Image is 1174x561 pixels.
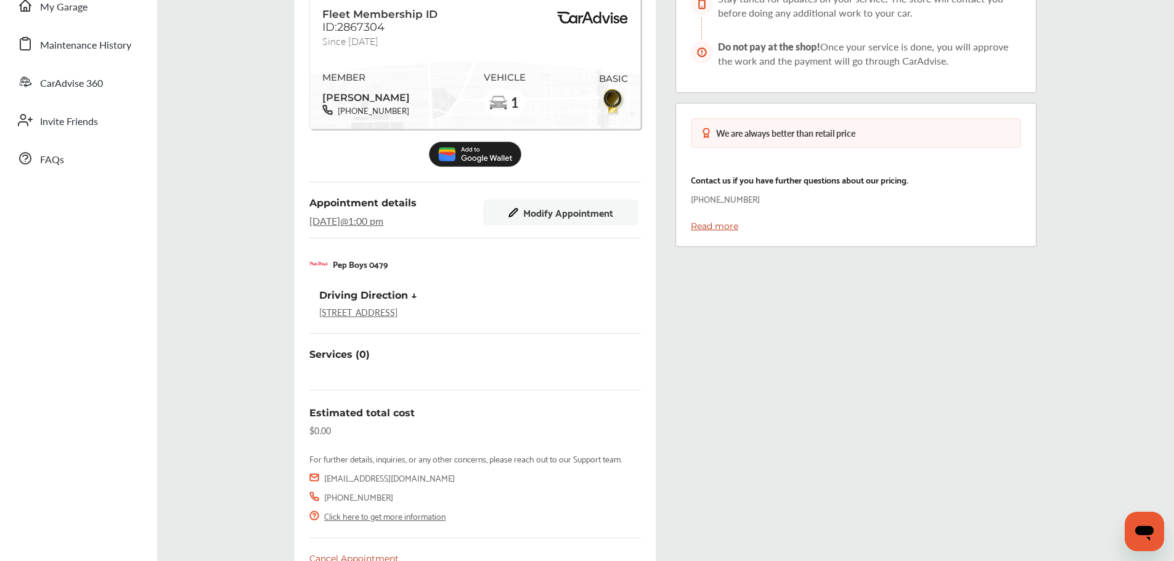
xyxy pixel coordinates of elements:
span: ID:2867304 [322,20,385,34]
span: @ [340,214,348,228]
p: [PHONE_NUMBER] [691,192,760,206]
span: 1 [510,95,519,110]
a: Click here to get more information [324,509,446,523]
img: medal-badge-icon.048288b6.svg [701,128,711,138]
a: CarAdvise 360 [11,66,145,98]
button: Modify Appointment [483,200,638,225]
span: Appointment details [309,197,417,209]
span: Maintenance History [40,38,131,54]
div: For further details, inquiries, or any other concerns, please reach out to our Support team. [309,451,622,466]
span: Fleet Membership ID [322,8,438,20]
img: car-basic.192fe7b4.svg [489,94,508,113]
a: FAQs [11,142,145,174]
div: Services (0) [309,349,370,360]
img: logo-pepboys.png [309,255,328,273]
div: [PHONE_NUMBER] [324,490,393,504]
p: Pep Boys 0479 [333,257,388,271]
img: BasicBadge.31956f0b.svg [600,87,627,116]
div: $0.00 [309,424,331,437]
span: [DATE] [309,214,340,228]
div: Driving Direction ↓ [319,289,417,301]
a: Read more [691,220,738,232]
a: Invite Friends [11,104,145,136]
img: BasicPremiumLogo.8d547ee0.svg [555,12,629,24]
span: Once your service is done, you will approve the work and the payment will go through CarAdvise. [718,39,1008,68]
span: Estimated total cost [309,407,415,419]
span: BASIC [599,73,628,84]
span: [PHONE_NUMBER] [333,105,409,116]
span: Modify Appointment [523,207,613,218]
a: Maintenance History [11,28,145,60]
img: icon_email.5572a086.svg [309,472,319,483]
img: icon_call.cce55db1.svg [309,491,319,502]
iframe: Button to launch messaging window [1125,512,1164,551]
p: Contact us if you have further questions about our pricing. [691,172,908,187]
span: [PERSON_NAME] [322,87,410,105]
span: Invite Friends [40,114,98,130]
div: We are always better than retail price [716,129,855,137]
a: [STREET_ADDRESS] [319,306,397,318]
span: FAQs [40,152,64,168]
img: phone-black.37208b07.svg [322,105,333,115]
img: Add_to_Google_Wallet.5c177d4c.svg [429,142,521,167]
span: 1:00 pm [348,214,383,228]
img: icon_warning_qmark.76b945ae.svg [309,511,319,521]
span: CarAdvise 360 [40,76,103,92]
span: Do not pay at the shop! [718,41,820,52]
span: Since [DATE] [322,34,378,44]
span: VEHICLE [484,72,526,83]
div: [EMAIL_ADDRESS][DOMAIN_NAME] [324,470,455,485]
span: MEMBER [322,72,410,83]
